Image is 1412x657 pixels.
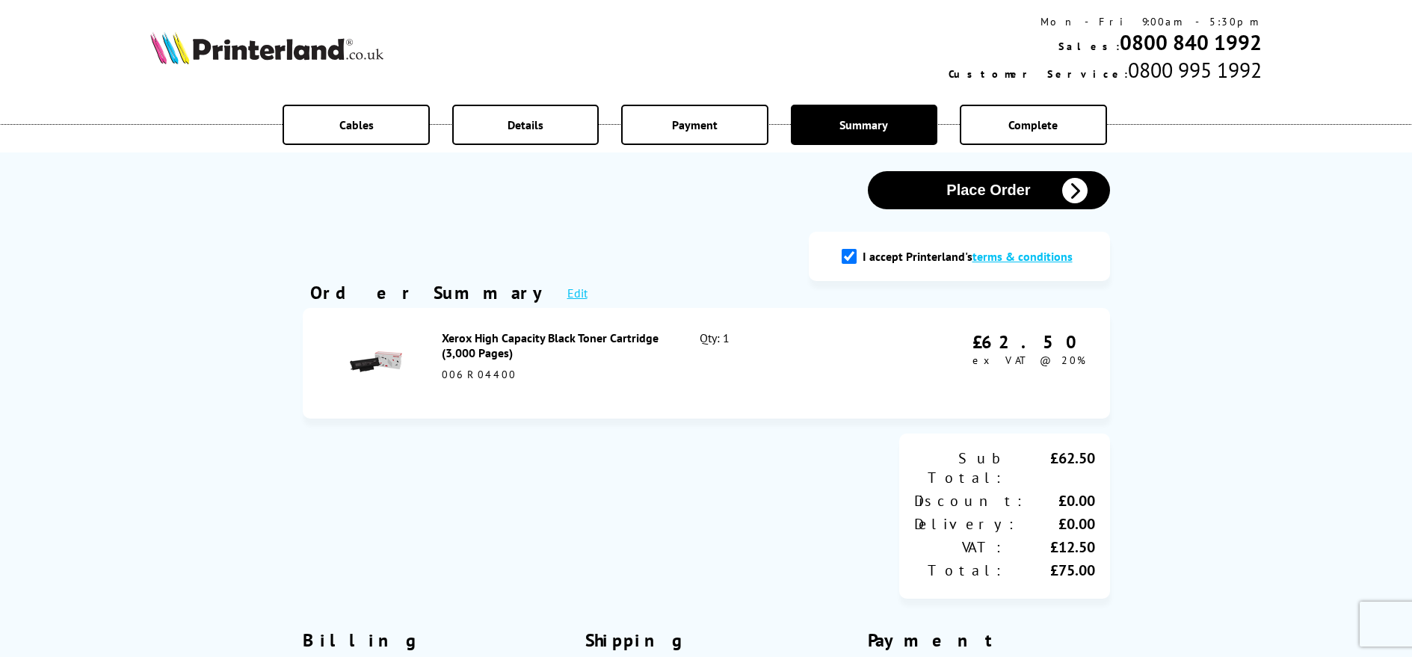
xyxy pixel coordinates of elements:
button: Place Order [868,171,1110,209]
span: Payment [672,117,718,132]
div: Discount: [914,491,1026,511]
div: Sub Total: [914,448,1005,487]
div: Delivery: [914,514,1017,534]
div: Mon - Fri 9:00am - 5:30pm [949,15,1262,28]
span: ex VAT @ 20% [972,354,1085,367]
span: Cables [339,117,374,132]
label: I accept Printerland's [863,249,1080,264]
div: £12.50 [1005,537,1095,557]
img: Xerox High Capacity Black Toner Cartridge (3,000 Pages) [350,336,402,388]
span: Details [508,117,543,132]
div: £0.00 [1026,491,1095,511]
span: Sales: [1058,40,1120,53]
a: modal_tc [972,249,1073,264]
div: £0.00 [1017,514,1095,534]
span: Summary [839,117,888,132]
div: £62.50 [1005,448,1095,487]
a: 0800 840 1992 [1120,28,1262,56]
div: 006R04400 [442,368,668,381]
span: 0800 995 1992 [1128,56,1262,84]
div: VAT: [914,537,1005,557]
div: Order Summary [310,281,552,304]
span: Customer Service: [949,67,1128,81]
div: Xerox High Capacity Black Toner Cartridge (3,000 Pages) [442,330,668,360]
span: Complete [1008,117,1058,132]
div: £75.00 [1005,561,1095,580]
img: Printerland Logo [150,31,383,64]
div: Qty: 1 [700,330,854,396]
a: Edit [567,286,588,300]
div: £62.50 [972,330,1088,354]
div: Total: [914,561,1005,580]
div: Payment [868,629,1110,652]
